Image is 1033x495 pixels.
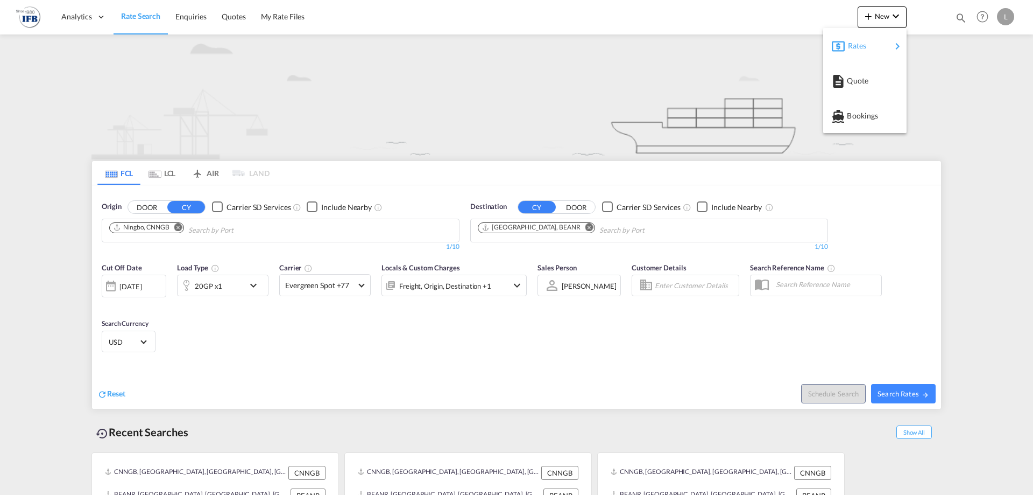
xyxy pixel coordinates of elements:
[832,102,898,129] div: Bookings
[823,98,907,133] button: Bookings
[832,67,898,94] div: Quote
[823,63,907,98] button: Quote
[848,35,861,57] span: Rates
[847,70,859,92] span: Quote
[891,40,904,53] md-icon: icon-chevron-right
[847,105,859,127] span: Bookings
